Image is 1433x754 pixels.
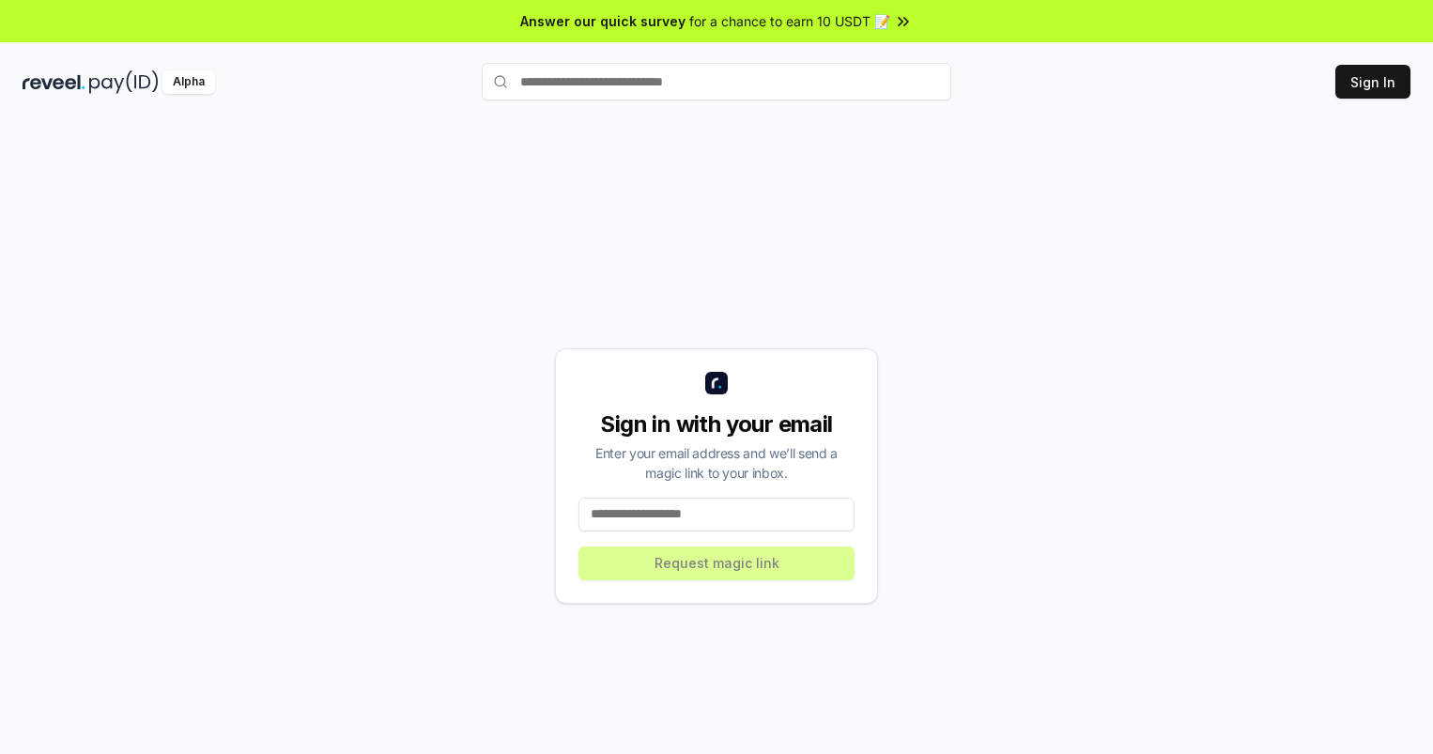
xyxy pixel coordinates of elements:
span: Answer our quick survey [520,11,686,31]
img: logo_small [705,372,728,394]
div: Enter your email address and we’ll send a magic link to your inbox. [578,443,855,483]
img: reveel_dark [23,70,85,94]
div: Sign in with your email [578,409,855,439]
span: for a chance to earn 10 USDT 📝 [689,11,890,31]
img: pay_id [89,70,159,94]
div: Alpha [162,70,215,94]
button: Sign In [1335,65,1410,99]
